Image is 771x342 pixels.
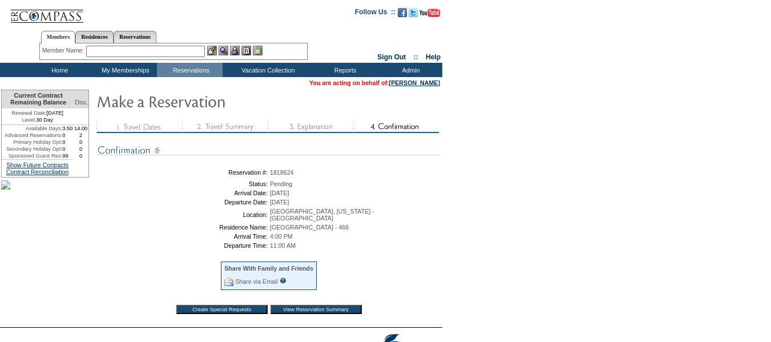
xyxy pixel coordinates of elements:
td: 0 [62,132,73,139]
a: Sign Out [377,53,406,61]
span: Renewal Date: [11,110,46,116]
img: Make Reservation [96,90,325,112]
img: step3_state3.gif [268,121,353,133]
a: Help [426,53,441,61]
td: Reports [311,63,377,77]
td: 99 [62,152,73,159]
a: Residences [75,31,114,43]
td: Advanced Reservations: [2,132,62,139]
input: What is this? [280,277,286,284]
td: Vacation Collection [223,63,311,77]
img: sb8.jpg [1,180,10,190]
td: Sponsored Guest Res: [2,152,62,159]
td: Location: [100,208,268,222]
td: Primary Holiday Opt: [2,139,62,146]
a: Reservations [114,31,156,43]
span: [GEOGRAPHIC_DATA], [US_STATE] - [GEOGRAPHIC_DATA] [270,208,374,222]
span: Level: [22,116,36,123]
span: [DATE] [270,190,289,196]
span: You are acting on behalf of: [309,79,440,86]
span: 1818624 [270,169,294,176]
span: 4:00 PM [270,233,293,240]
td: 0 [73,139,88,146]
td: Departure Time: [100,242,268,249]
span: 11:00 AM [270,242,296,249]
span: :: [414,53,418,61]
img: step2_state3.gif [182,121,268,133]
td: My Memberships [91,63,157,77]
img: b_calculator.gif [253,46,263,55]
td: 0 [62,139,73,146]
a: Become our fan on Facebook [398,11,407,18]
img: Follow us on Twitter [409,8,418,17]
span: Disc. [75,99,88,106]
img: View [219,46,228,55]
a: Subscribe to our YouTube Channel [419,11,440,18]
input: Create Special Requests [176,305,268,314]
img: step4_state2.gif [353,121,439,133]
img: Reservations [241,46,251,55]
img: step1_state3.gif [96,121,182,133]
a: Contract Reconciliation [6,168,69,175]
td: Secondary Holiday Opt: [2,146,62,152]
div: Member Name: [42,46,86,55]
span: Pending [270,180,292,187]
img: b_edit.gif [207,46,217,55]
td: 3.50 [62,125,73,132]
td: 2 [73,132,88,139]
td: Status: [100,180,268,187]
span: [GEOGRAPHIC_DATA] - 466 [270,224,349,231]
td: 30 Day [2,116,73,125]
div: Share With Family and Friends [224,265,313,272]
td: Reservation #: [100,169,268,176]
td: Admin [377,63,442,77]
a: Members [41,31,76,43]
img: Impersonate [230,46,240,55]
td: Home [26,63,91,77]
td: 0 [73,146,88,152]
img: Subscribe to our YouTube Channel [419,9,440,17]
td: Arrival Date: [100,190,268,196]
td: 0 [62,146,73,152]
td: Follow Us :: [355,7,395,21]
a: Share via Email [235,278,278,285]
td: Arrival Time: [100,233,268,240]
td: 0 [73,152,88,159]
a: [PERSON_NAME] [389,79,440,86]
td: Available Days: [2,125,62,132]
span: [DATE] [270,199,289,206]
input: View Reservation Summary [271,305,362,314]
td: Departure Date: [100,199,268,206]
a: Show Future Contracts [6,162,68,168]
td: 14.00 [73,125,88,132]
td: Reservations [157,63,223,77]
td: Current Contract Remaining Balance [2,90,73,108]
td: Residence Name: [100,224,268,231]
a: Follow us on Twitter [409,11,418,18]
img: Become our fan on Facebook [398,8,407,17]
td: [DATE] [2,108,73,116]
